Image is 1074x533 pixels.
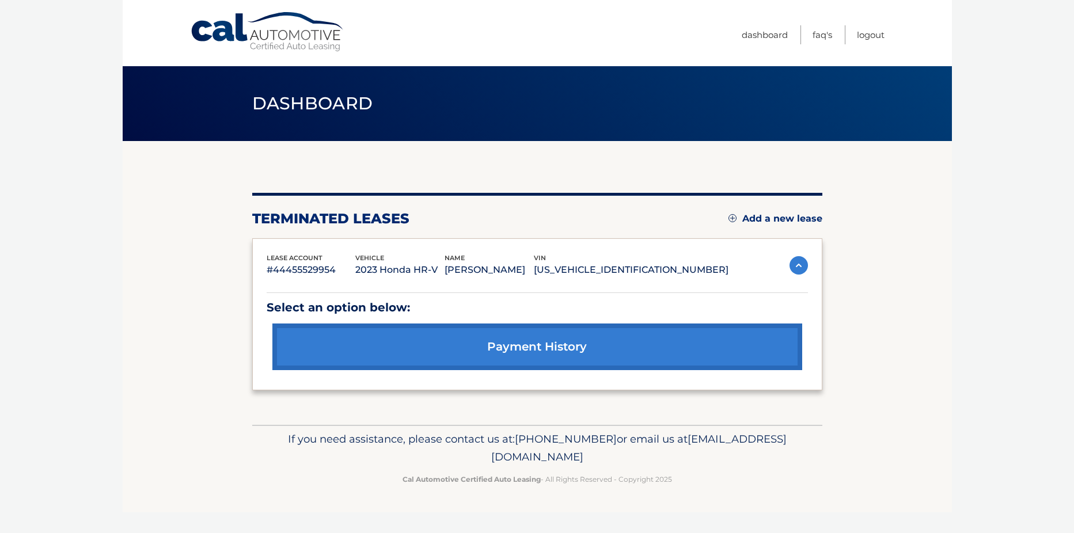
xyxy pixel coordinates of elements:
h2: terminated leases [252,210,409,227]
a: payment history [272,323,802,370]
a: Dashboard [742,25,788,44]
span: [PHONE_NUMBER] [515,432,617,446]
a: Logout [857,25,885,44]
p: #44455529954 [267,262,356,278]
img: add.svg [728,214,737,222]
p: [US_VEHICLE_IDENTIFICATION_NUMBER] [534,262,728,278]
strong: Cal Automotive Certified Auto Leasing [403,475,541,483]
p: - All Rights Reserved - Copyright 2025 [260,473,815,485]
a: Cal Automotive [190,12,346,52]
span: vehicle [355,254,384,262]
p: Select an option below: [267,298,808,318]
span: Dashboard [252,93,373,114]
a: Add a new lease [728,213,822,224]
span: lease account [267,254,322,262]
img: accordion-active.svg [790,256,808,275]
p: If you need assistance, please contact us at: or email us at [260,430,815,467]
span: vin [534,254,546,262]
a: FAQ's [813,25,832,44]
p: [PERSON_NAME] [445,262,534,278]
p: 2023 Honda HR-V [355,262,445,278]
span: name [445,254,465,262]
